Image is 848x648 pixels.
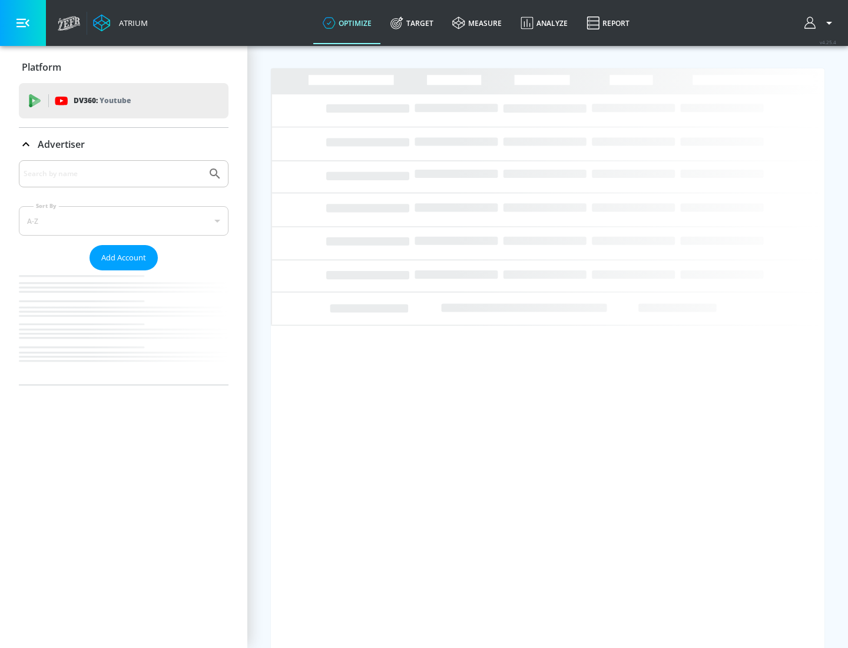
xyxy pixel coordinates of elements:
[577,2,639,44] a: Report
[19,51,228,84] div: Platform
[443,2,511,44] a: measure
[34,202,59,210] label: Sort By
[114,18,148,28] div: Atrium
[313,2,381,44] a: optimize
[381,2,443,44] a: Target
[93,14,148,32] a: Atrium
[38,138,85,151] p: Advertiser
[74,94,131,107] p: DV360:
[19,160,228,385] div: Advertiser
[22,61,61,74] p: Platform
[101,251,146,265] span: Add Account
[100,94,131,107] p: Youtube
[24,166,202,181] input: Search by name
[90,245,158,270] button: Add Account
[19,270,228,385] nav: list of Advertiser
[511,2,577,44] a: Analyze
[19,83,228,118] div: DV360: Youtube
[19,128,228,161] div: Advertiser
[19,206,228,236] div: A-Z
[820,39,836,45] span: v 4.25.4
